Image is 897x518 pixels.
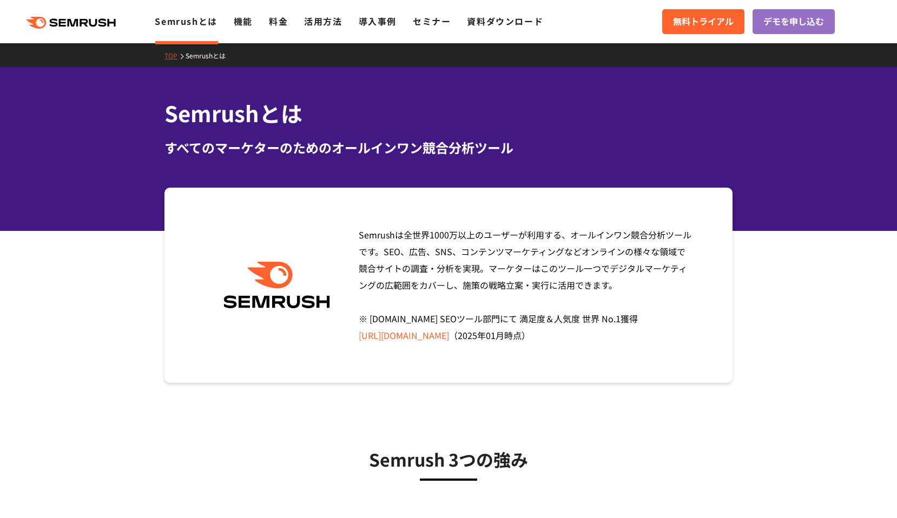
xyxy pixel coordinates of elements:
a: 機能 [234,15,253,28]
a: [URL][DOMAIN_NAME] [359,329,449,342]
h1: Semrushとは [164,97,733,129]
a: Semrushとは [186,51,234,60]
a: 活用方法 [304,15,342,28]
span: 無料トライアル [673,15,734,29]
h3: Semrush 3つの強み [192,446,705,473]
img: Semrush [218,262,335,309]
a: 資料ダウンロード [467,15,543,28]
a: 料金 [269,15,288,28]
span: Semrushは全世界1000万以上のユーザーが利用する、オールインワン競合分析ツールです。SEO、広告、SNS、コンテンツマーケティングなどオンラインの様々な領域で競合サイトの調査・分析を実現... [359,228,691,342]
a: セミナー [413,15,451,28]
span: デモを申し込む [763,15,824,29]
a: 無料トライアル [662,9,744,34]
div: すべてのマーケターのためのオールインワン競合分析ツール [164,138,733,157]
a: Semrushとは [155,15,217,28]
a: デモを申し込む [753,9,835,34]
a: TOP [164,51,186,60]
a: 導入事例 [359,15,397,28]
